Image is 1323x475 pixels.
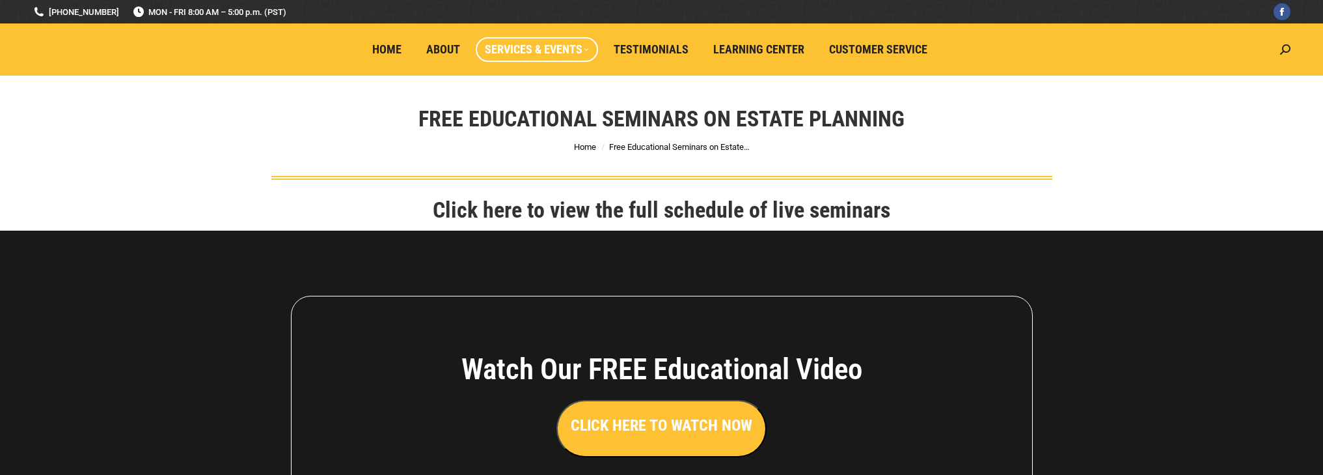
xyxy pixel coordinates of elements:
button: CLICK HERE TO WATCH NOW [556,400,767,457]
span: Learning Center [713,42,804,57]
a: Customer Service [820,37,936,62]
span: MON - FRI 8:00 AM – 5:00 p.m. (PST) [132,6,286,18]
span: Home [372,42,402,57]
a: [PHONE_NUMBER] [33,6,119,18]
span: Services & Events [485,42,589,57]
h3: CLICK HERE TO WATCH NOW [571,414,752,437]
a: Click here to view the full schedule of live seminars [433,197,890,223]
span: Customer Service [829,42,927,57]
a: Facebook page opens in new window [1274,3,1290,20]
span: Free Educational Seminars on Estate… [609,142,750,152]
a: About [417,37,469,62]
span: About [426,42,460,57]
h4: Watch Our FREE Educational Video [389,352,934,387]
h1: Free Educational Seminars on Estate Planning [418,104,905,133]
a: CLICK HERE TO WATCH NOW [556,420,767,433]
a: Home [574,142,596,152]
a: Home [363,37,411,62]
a: Testimonials [605,37,698,62]
span: Testimonials [614,42,689,57]
a: Learning Center [704,37,813,62]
